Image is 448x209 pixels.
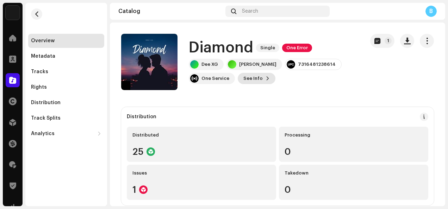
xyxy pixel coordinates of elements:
[28,34,104,48] re-m-nav-item: Overview
[370,34,394,48] button: 1
[239,62,276,67] div: [PERSON_NAME]
[132,170,270,176] div: Issues
[132,132,270,138] div: Distributed
[238,73,275,84] button: See Info
[31,69,48,75] div: Tracks
[189,40,253,56] h1: Diamond
[31,115,61,121] div: Track Splits
[118,8,223,14] div: Catalog
[31,38,55,44] div: Overview
[385,37,392,44] p-badge: 1
[31,131,55,137] div: Analytics
[28,65,104,79] re-m-nav-item: Tracks
[298,62,336,67] div: 7316481238614
[243,71,263,85] span: See Info
[282,44,312,52] span: One Error
[28,80,104,94] re-m-nav-item: Rights
[127,114,156,120] div: Distribution
[256,44,279,52] span: Single
[201,76,229,81] div: One Service
[425,6,437,17] div: B
[28,111,104,125] re-m-nav-item: Track Splits
[31,84,47,90] div: Rights
[242,8,258,14] span: Search
[285,132,423,138] div: Processing
[31,53,55,59] div: Metadata
[6,6,20,20] img: 786a15c8-434e-4ceb-bd88-990a331f4c12
[28,49,104,63] re-m-nav-item: Metadata
[285,170,423,176] div: Takedown
[28,96,104,110] re-m-nav-item: Distribution
[28,127,104,141] re-m-nav-dropdown: Analytics
[201,62,218,67] div: Dee XG
[31,100,61,106] div: Distribution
